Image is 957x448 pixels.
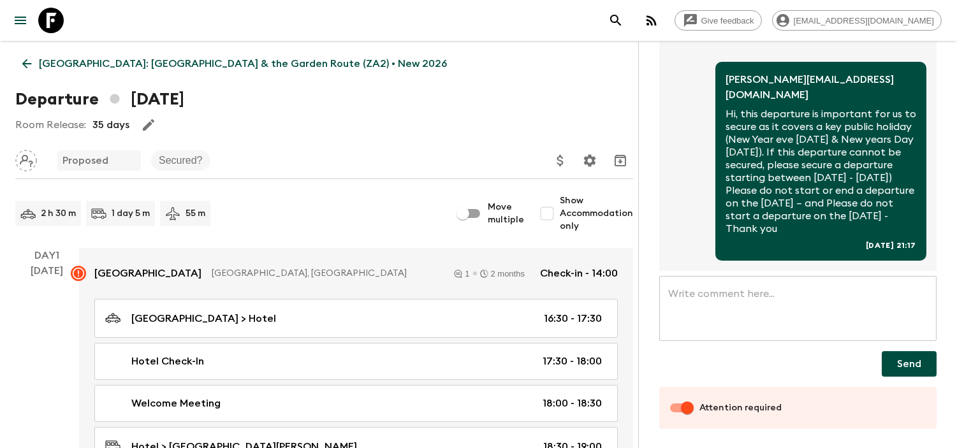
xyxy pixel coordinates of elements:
[131,354,204,369] p: Hotel Check-In
[94,343,618,380] a: Hotel Check-In17:30 - 18:00
[544,311,602,326] p: 16:30 - 17:30
[15,87,184,112] h1: Departure [DATE]
[454,270,469,278] div: 1
[866,240,916,250] span: [DATE] 21:17
[772,10,942,31] div: [EMAIL_ADDRESS][DOMAIN_NAME]
[94,385,618,422] a: Welcome Meeting18:00 - 18:30
[212,267,439,280] p: [GEOGRAPHIC_DATA], [GEOGRAPHIC_DATA]
[694,16,761,25] span: Give feedback
[543,354,602,369] p: 17:30 - 18:00
[159,153,203,168] p: Secured?
[15,248,79,263] p: Day 1
[79,248,633,299] a: [GEOGRAPHIC_DATA][GEOGRAPHIC_DATA], [GEOGRAPHIC_DATA]12 monthsCheck-in - 14:00
[39,56,447,71] p: [GEOGRAPHIC_DATA]: [GEOGRAPHIC_DATA] & the Garden Route (ZA2) • New 2026
[608,148,633,173] button: Archive (Completed, Cancelled or Unsynced Departures only)
[112,207,150,220] p: 1 day 5 m
[603,8,629,33] button: search adventures
[488,201,524,226] span: Move multiple
[577,148,603,173] button: Settings
[480,270,525,278] div: 2 months
[882,351,937,377] button: Send
[540,266,618,281] p: Check-in - 14:00
[94,266,201,281] p: [GEOGRAPHIC_DATA]
[543,396,602,411] p: 18:00 - 18:30
[726,108,916,235] p: Hi, this departure is important for us to secure as it covers a key public holiday (New Year eve ...
[15,117,86,133] p: Room Release:
[787,16,941,25] span: [EMAIL_ADDRESS][DOMAIN_NAME]
[151,150,210,171] div: Secured?
[560,194,633,233] span: Show Accommodation only
[41,207,76,220] p: 2 h 30 m
[548,148,573,173] button: Update Price, Early Bird Discount and Costs
[15,51,454,76] a: [GEOGRAPHIC_DATA]: [GEOGRAPHIC_DATA] & the Garden Route (ZA2) • New 2026
[15,154,37,164] span: Assign pack leader
[131,396,221,411] p: Welcome Meeting
[94,299,618,338] a: [GEOGRAPHIC_DATA] > Hotel16:30 - 17:30
[699,401,782,414] span: Attention required
[726,72,916,103] p: [PERSON_NAME][EMAIL_ADDRESS][DOMAIN_NAME]
[8,8,33,33] button: menu
[62,153,108,168] p: Proposed
[92,117,129,133] p: 35 days
[186,207,205,220] p: 55 m
[131,311,276,326] p: [GEOGRAPHIC_DATA] > Hotel
[675,10,762,31] a: Give feedback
